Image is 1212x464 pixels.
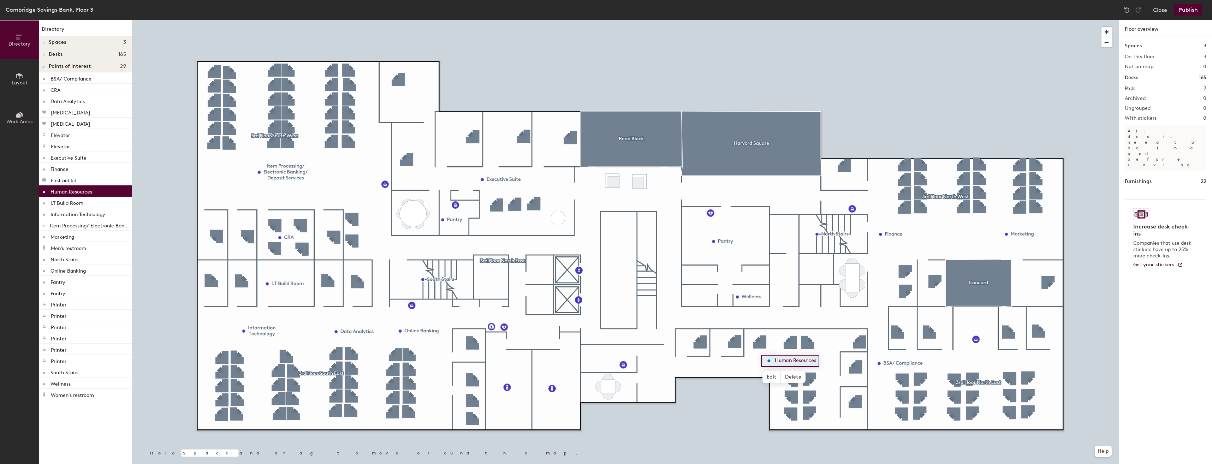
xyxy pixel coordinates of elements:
[50,164,69,172] p: Finance
[51,390,94,398] p: Women's restroom
[781,371,806,383] span: Delete
[1204,42,1206,50] h1: 3
[1203,96,1206,101] h2: 0
[50,187,92,195] p: Human Resources
[1119,20,1212,36] h1: Floor overview
[50,368,78,376] p: South Stairs
[1174,4,1202,16] button: Publish
[50,221,130,229] p: Item Processing/ Electronic Banking/ Deposit Services
[49,52,63,57] span: Desks
[51,130,70,138] p: Elevator
[1199,74,1206,82] h1: 165
[1095,446,1112,457] button: Help
[51,119,90,127] p: [MEDICAL_DATA]
[51,322,66,331] p: Printer
[51,356,66,364] p: Printer
[51,142,70,150] p: Elevator
[1133,223,1194,237] h4: Increase desk check-ins
[1203,64,1206,70] h2: 0
[1125,54,1155,60] h2: On this floor
[1125,178,1152,185] h1: Furnishings
[1204,86,1206,91] h2: 7
[1125,125,1206,171] p: All desks need to be in a pod before saving
[1203,115,1206,121] h2: 0
[1125,42,1142,50] h1: Spaces
[1133,208,1149,220] img: Sticker logo
[1125,106,1151,111] h2: Ungrouped
[39,25,132,36] h1: Directory
[50,209,105,218] p: Information Technology
[118,52,126,57] span: 165
[51,311,66,319] p: Printer
[51,345,66,353] p: Printer
[50,74,91,82] p: BSA/ Compliance
[51,300,66,308] p: Printer
[120,64,126,69] span: 29
[1125,86,1135,91] h2: Pods
[50,232,74,240] p: Marketing
[50,96,85,105] p: Data Analytics
[51,243,86,251] p: Men's restroom
[1125,96,1146,101] h2: Archived
[1135,6,1142,13] img: Redo
[50,153,87,161] p: Executive Suite
[51,176,77,184] p: First aid kit
[50,266,86,274] p: Online Banking
[51,108,90,116] p: [MEDICAL_DATA]
[8,41,30,47] span: Directory
[1123,6,1130,13] img: Undo
[123,40,126,45] span: 3
[50,198,83,206] p: I.T Build Room
[1125,74,1138,82] h1: Desks
[50,255,78,263] p: North Stairs
[1153,4,1167,16] button: Close
[6,5,93,14] div: Cambridge Savings Bank, Floor 3
[1133,240,1194,259] p: Companies that use desk stickers have up to 25% more check-ins.
[50,288,65,297] p: Pantry
[49,64,91,69] span: Points of interest
[12,80,28,86] span: Layout
[1125,64,1153,70] h2: Not on map
[50,379,71,387] p: Wellness
[1203,106,1206,111] h2: 0
[49,40,66,45] span: Spaces
[50,277,65,285] p: Pantry
[1125,115,1157,121] h2: With stickers
[51,334,66,342] p: Printer
[1133,262,1175,268] span: Get your stickers
[1204,54,1206,60] h2: 3
[1133,262,1183,268] a: Get your stickers
[1201,178,1206,185] h1: 22
[762,371,781,383] span: Edit
[6,119,32,125] span: Work Areas
[50,85,60,93] p: CRA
